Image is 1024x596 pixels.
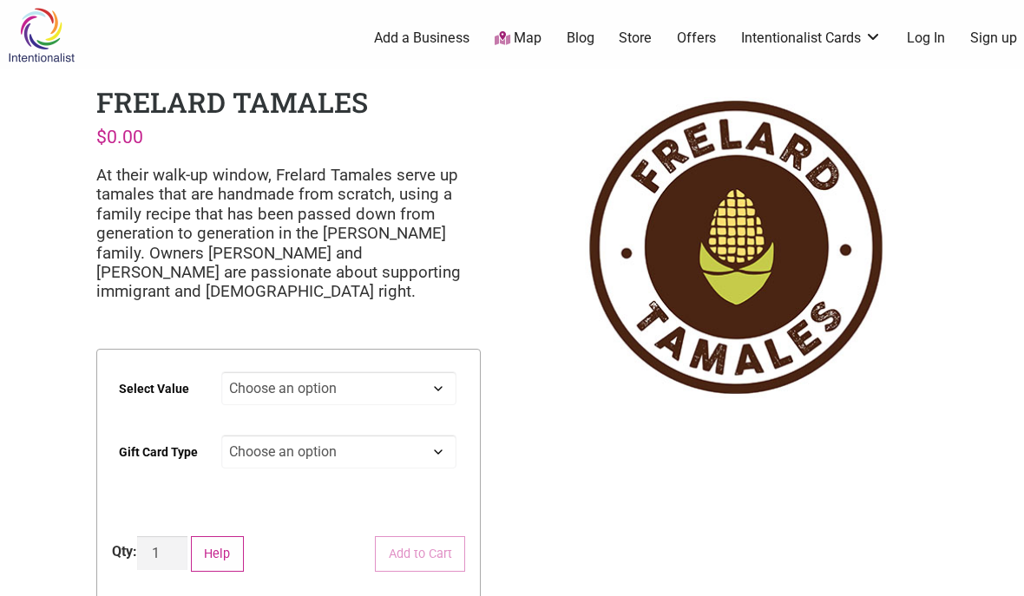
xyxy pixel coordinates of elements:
a: Add a Business [374,29,469,48]
a: Store [619,29,652,48]
img: Frelard Tamales logo [543,83,928,411]
div: Qty: [112,541,137,562]
button: Add to Cart [375,536,465,572]
label: Gift Card Type [119,433,198,472]
p: At their walk-up window, Frelard Tamales serve up tamales that are handmade from scratch, using a... [96,166,481,302]
a: Blog [567,29,594,48]
bdi: 0.00 [96,126,143,147]
a: Offers [677,29,716,48]
a: Intentionalist Cards [741,29,882,48]
span: $ [96,126,107,147]
button: Help [191,536,244,572]
a: Log In [907,29,945,48]
input: Product quantity [137,536,187,570]
a: Sign up [970,29,1017,48]
a: Map [495,29,542,49]
h1: Frelard Tamales [96,83,368,121]
label: Select Value [119,370,189,409]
